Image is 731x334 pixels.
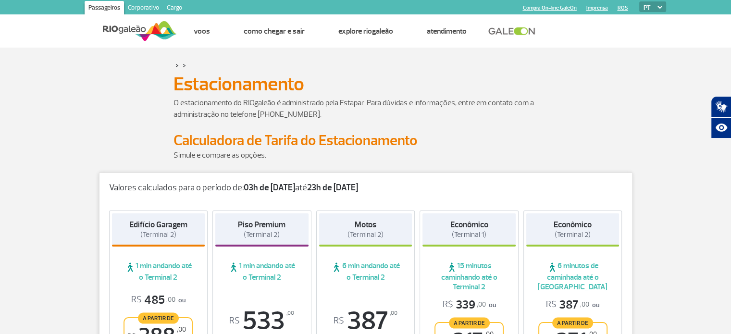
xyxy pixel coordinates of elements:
[131,293,186,308] p: ou
[307,182,358,193] strong: 23h de [DATE]
[552,317,593,328] span: A partir de
[177,325,186,334] sup: ,00
[449,317,490,328] span: A partir de
[194,26,210,36] a: Voos
[390,308,397,319] sup: ,00
[523,5,577,11] a: Compra On-line GaleOn
[443,297,486,312] span: 339
[173,76,558,92] h1: Estacionamento
[711,96,731,138] div: Plugin de acessibilidade da Hand Talk.
[546,297,589,312] span: 387
[129,220,187,230] strong: Edifício Garagem
[112,261,205,282] span: 1 min andando até o Terminal 2
[526,261,619,292] span: 6 minutos de caminhada até o [GEOGRAPHIC_DATA]
[347,230,384,239] span: (Terminal 2)
[422,261,516,292] span: 15 minutos caminhando até o Terminal 2
[173,149,558,161] p: Simule e compare as opções.
[173,132,558,149] h2: Calculadora de Tarifa do Estacionamento
[238,220,285,230] strong: Piso Premium
[229,316,240,326] sup: R$
[443,297,496,312] p: ou
[450,220,488,230] strong: Econômico
[554,220,592,230] strong: Econômico
[286,308,294,319] sup: ,00
[183,60,186,71] a: >
[319,308,412,334] span: 387
[618,5,628,11] a: RQS
[546,297,599,312] p: ou
[175,60,179,71] a: >
[452,230,486,239] span: (Terminal 1)
[711,117,731,138] button: Abrir recursos assistivos.
[355,220,376,230] strong: Motos
[140,230,176,239] span: (Terminal 2)
[586,5,608,11] a: Imprensa
[244,182,295,193] strong: 03h de [DATE]
[244,26,305,36] a: Como chegar e sair
[131,293,175,308] span: 485
[173,97,558,120] p: O estacionamento do RIOgaleão é administrado pela Estapar. Para dúvidas e informações, entre em c...
[334,316,344,326] sup: R$
[85,1,124,16] a: Passageiros
[215,308,309,334] span: 533
[555,230,591,239] span: (Terminal 2)
[319,261,412,282] span: 6 min andando até o Terminal 2
[427,26,467,36] a: Atendimento
[215,261,309,282] span: 1 min andando até o Terminal 2
[124,1,163,16] a: Corporativo
[109,183,622,193] p: Valores calculados para o período de: até
[138,312,179,323] span: A partir de
[244,230,280,239] span: (Terminal 2)
[711,96,731,117] button: Abrir tradutor de língua de sinais.
[163,1,186,16] a: Cargo
[338,26,393,36] a: Explore RIOgaleão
